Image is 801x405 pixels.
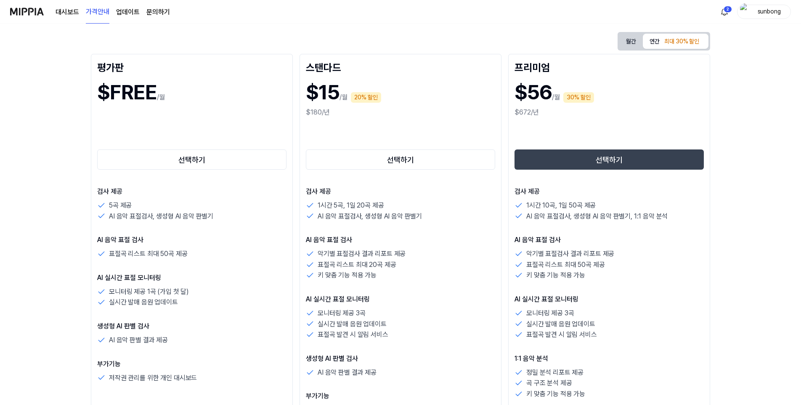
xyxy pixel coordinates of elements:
button: 연간 [643,34,708,49]
p: 실시간 발매 음원 업데이트 [109,297,178,308]
p: 키 맞춤 기능 적용 가능 [526,389,585,400]
div: $180/년 [306,107,495,117]
button: 선택하기 [515,149,704,170]
a: 가격안내 [86,0,109,24]
p: 악기별 표절검사 결과 리포트 제공 [526,248,614,259]
p: 모니터링 제공 1곡 (가입 첫 달) [109,286,189,297]
p: 1:1 음악 분석 [515,354,704,364]
a: 업데이트 [116,7,140,17]
p: 표절곡 발견 시 알림 서비스 [318,329,388,340]
p: AI 음악 표절 검사 [97,235,286,245]
p: AI 음악 표절 검사 [515,235,704,245]
p: AI 실시간 표절 모니터링 [97,273,286,283]
p: 악기별 표절검사 결과 리포트 제공 [318,248,406,259]
p: 1시간 10곡, 1일 50곡 제공 [526,200,596,211]
button: 선택하기 [306,149,495,170]
p: 키 맞춤 기능 적용 가능 [526,270,585,281]
p: 1시간 5곡, 1일 20곡 제공 [318,200,384,211]
p: 검사 제공 [306,187,495,197]
div: $672/년 [515,107,704,117]
p: 곡 구조 분석 제공 [526,378,572,389]
p: AI 음악 표절검사, 생성형 AI 음악 판별기 [318,211,422,222]
img: 알림 [719,7,729,17]
p: AI 음악 판별 결과 제공 [318,367,377,378]
p: /월 [552,92,560,102]
p: AI 실시간 표절 모니터링 [515,294,704,304]
p: AI 음악 판별 결과 제공 [109,335,168,346]
p: 부가기능 [306,391,495,401]
p: 정밀 분석 리포트 제공 [526,367,584,378]
div: sunbong [753,7,785,16]
p: 부가기능 [97,359,286,369]
h1: $56 [515,77,552,107]
div: 30% 할인 [563,92,594,103]
p: 실시간 발매 음원 업데이트 [318,319,387,330]
div: 20% 할인 [351,92,381,103]
p: 표절곡 리스트 최대 50곡 제공 [109,248,187,259]
a: 선택하기 [306,148,495,171]
p: 저작권 관리를 위한 개인 대시보드 [109,373,197,384]
p: /월 [339,92,347,102]
div: 프리미엄 [515,60,704,74]
p: 생성형 AI 판별 검사 [97,321,286,331]
a: 선택하기 [515,148,704,171]
p: AI 음악 표절 검사 [306,235,495,245]
p: 표절곡 리스트 최대 50곡 제공 [526,259,605,270]
div: 최대 30% 할인 [662,35,702,48]
h1: $FREE [97,77,157,107]
a: 선택하기 [97,148,286,171]
p: /월 [157,92,165,102]
img: profile [740,3,750,20]
button: 선택하기 [97,149,286,170]
p: AI 음악 표절검사, 생성형 AI 음악 판별기 [109,211,213,222]
p: 검사 제공 [97,187,286,197]
a: 대시보드 [56,7,79,17]
p: 모니터링 제공 3곡 [526,308,574,319]
p: 모니터링 제공 3곡 [318,308,365,319]
h1: $15 [306,77,339,107]
p: 5곡 제공 [109,200,132,211]
button: 월간 [619,34,643,49]
a: 문의하기 [146,7,170,17]
p: AI 음악 표절검사, 생성형 AI 음악 판별기, 1:1 음악 분석 [526,211,668,222]
p: 표절곡 리스트 최대 20곡 제공 [318,259,396,270]
p: 표절곡 발견 시 알림 서비스 [526,329,597,340]
div: 2 [724,6,732,13]
p: 생성형 AI 판별 검사 [306,354,495,364]
button: 알림2 [718,5,731,19]
button: profilesunbong [737,5,791,19]
p: 실시간 발매 음원 업데이트 [526,319,595,330]
div: 스탠다드 [306,60,495,74]
p: 검사 제공 [515,187,704,197]
div: 평가판 [97,60,286,74]
p: AI 실시간 표절 모니터링 [306,294,495,304]
p: 키 맞춤 기능 적용 가능 [318,270,377,281]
